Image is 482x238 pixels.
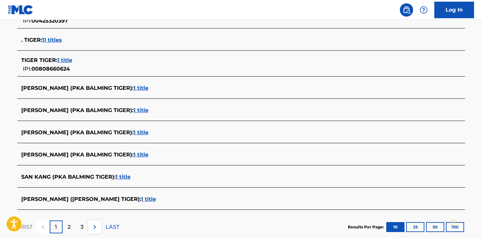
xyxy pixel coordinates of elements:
img: help [420,6,428,14]
p: LAST [106,223,119,231]
span: [PERSON_NAME] (PKA BALMING TIGER) : [21,151,134,158]
span: 1 title [134,107,148,113]
span: [PERSON_NAME] ([PERSON_NAME] TIGER) : [21,196,141,202]
button: 100 [446,222,464,232]
span: 1 title [57,57,72,63]
button: 25 [406,222,424,232]
p: 3 [80,223,83,231]
span: 00808660624 [31,66,70,72]
a: Public Search [400,3,413,17]
a: Log In [434,2,474,18]
img: right [91,223,99,231]
span: SAN KANG (PKA BALMING TIGER) : [21,174,116,180]
img: search [402,6,410,14]
p: Results Per Page: [348,224,386,230]
span: 1 title [141,196,156,202]
button: 10 [386,222,404,232]
iframe: Chat Widget [449,206,482,238]
button: 50 [426,222,444,232]
span: 1 title [134,151,148,158]
div: Drag [451,213,455,233]
div: Help [417,3,430,17]
span: 1 title [134,85,148,91]
span: . TIGER : [21,37,42,43]
span: IPI: [23,66,31,72]
span: [PERSON_NAME] (PKA BALMING TIGER) : [21,107,134,113]
span: TIGER TIGER : [21,57,57,63]
p: FIRST [17,223,32,231]
p: 1 [55,223,57,231]
span: 11 titles [42,37,62,43]
span: 1 title [116,174,131,180]
p: 2 [68,223,71,231]
span: 1 title [134,129,148,136]
span: [PERSON_NAME] (PKA BALMING TIGER) : [21,129,134,136]
span: 00425320397 [31,18,68,24]
span: IPI: [23,18,31,24]
span: [PERSON_NAME] (PKA BALMING TIGER) : [21,85,134,91]
img: MLC Logo [8,5,33,15]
